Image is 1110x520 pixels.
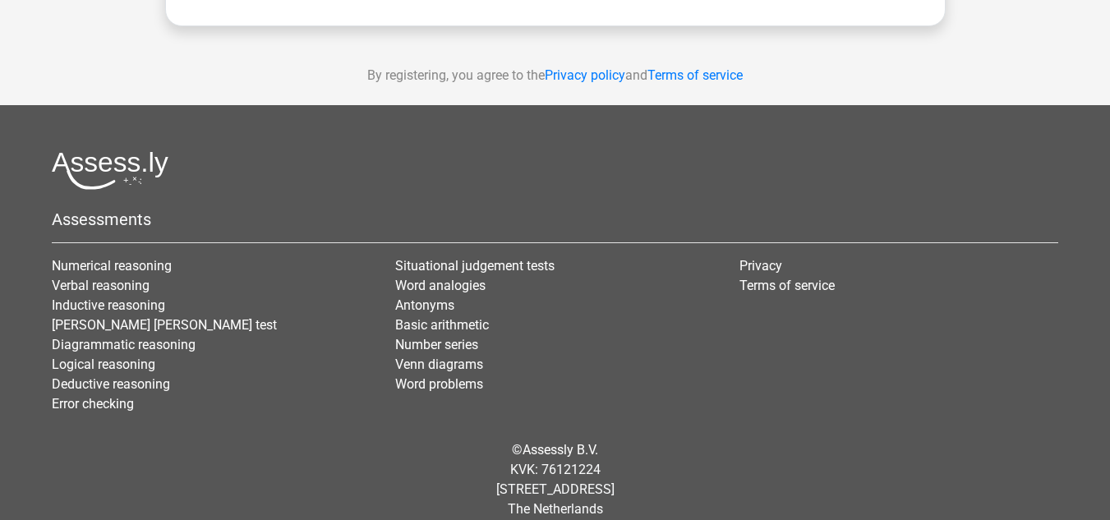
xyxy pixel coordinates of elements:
a: Terms of service [647,67,743,83]
a: Privacy [739,258,782,274]
a: Diagrammatic reasoning [52,337,196,352]
img: Assessly logo [52,151,168,190]
a: Basic arithmetic [395,317,489,333]
a: Venn diagrams [395,357,483,372]
a: Numerical reasoning [52,258,172,274]
a: Word problems [395,376,483,392]
a: Antonyms [395,297,454,313]
a: Privacy policy [545,67,625,83]
a: Logical reasoning [52,357,155,372]
a: Situational judgement tests [395,258,555,274]
a: Error checking [52,396,134,412]
h5: Assessments [52,209,1058,229]
a: [PERSON_NAME] [PERSON_NAME] test [52,317,277,333]
a: Word analogies [395,278,486,293]
a: Deductive reasoning [52,376,170,392]
a: Inductive reasoning [52,297,165,313]
a: Number series [395,337,478,352]
a: Verbal reasoning [52,278,150,293]
a: Terms of service [739,278,835,293]
a: Assessly B.V. [523,442,598,458]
